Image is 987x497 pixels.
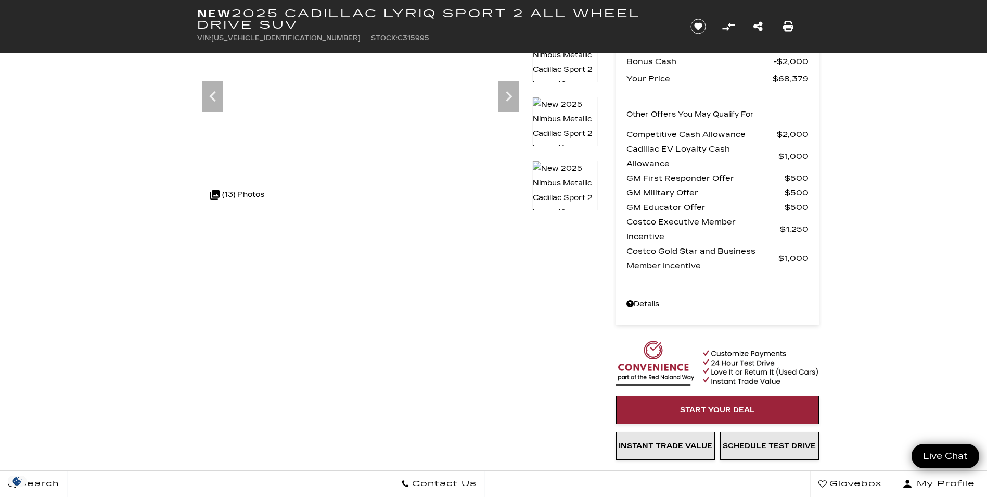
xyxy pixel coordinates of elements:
span: $2,000 [777,127,809,142]
img: Opt-Out Icon [5,476,29,487]
span: Your Price [626,71,773,86]
span: Stock: [371,34,398,42]
button: Save vehicle [687,18,710,35]
span: Cadillac EV Loyalty Cash Allowance [626,142,778,171]
span: VIN: [197,34,211,42]
span: Bonus Cash [626,54,774,69]
span: Live Chat [918,450,973,462]
a: Bonus Cash $2,000 [626,54,809,69]
a: Live Chat [912,444,979,468]
a: Schedule Test Drive [720,432,819,460]
span: Glovebox [827,477,882,491]
span: Competitive Cash Allowance [626,127,777,142]
span: $68,379 [773,71,809,86]
span: $500 [785,171,809,185]
span: $500 [785,200,809,215]
button: Compare Vehicle [721,19,736,34]
div: Next [498,81,519,112]
span: [US_VEHICLE_IDENTIFICATION_NUMBER] [211,34,361,42]
span: GM Military Offer [626,185,785,200]
section: Click to Open Cookie Consent Modal [5,476,29,487]
span: $2,000 [774,54,809,69]
a: Costco Gold Star and Business Member Incentive $1,000 [626,244,809,273]
a: Contact Us [393,471,485,497]
a: GM Military Offer $500 [626,185,809,200]
span: Schedule Test Drive [723,442,816,450]
img: New 2025 Nimbus Metallic Cadillac Sport 2 image 11 [532,97,598,156]
a: Costco Executive Member Incentive $1,250 [626,215,809,244]
span: Costco Executive Member Incentive [626,215,780,244]
a: Competitive Cash Allowance $2,000 [626,127,809,142]
a: Your Price $68,379 [626,71,809,86]
a: Instant Trade Value [616,432,715,460]
div: (13) Photos [205,182,270,207]
span: GM First Responder Offer [626,171,785,185]
span: GM Educator Offer [626,200,785,215]
span: $1,000 [778,149,809,164]
span: Search [16,477,59,491]
span: $1,250 [780,222,809,237]
h1: 2025 Cadillac LYRIQ Sport 2 All Wheel Drive SUV [197,8,673,31]
img: New 2025 Nimbus Metallic Cadillac Sport 2 image 10 [532,33,598,92]
a: Glovebox [810,471,890,497]
div: Previous [202,81,223,112]
span: C315995 [398,34,429,42]
a: Start Your Deal [616,396,819,424]
a: GM First Responder Offer $500 [626,171,809,185]
span: My Profile [913,477,975,491]
button: Open user profile menu [890,471,987,497]
span: Instant Trade Value [619,442,712,450]
a: Details [626,297,809,312]
span: $1,000 [778,251,809,266]
span: $500 [785,185,809,200]
a: Cadillac EV Loyalty Cash Allowance $1,000 [626,142,809,171]
strong: New [197,7,232,20]
span: Contact Us [409,477,477,491]
span: Start Your Deal [680,406,755,414]
img: New 2025 Nimbus Metallic Cadillac Sport 2 image 12 [532,161,598,220]
a: GM Educator Offer $500 [626,200,809,215]
a: Print this New 2025 Cadillac LYRIQ Sport 2 All Wheel Drive SUV [783,19,793,34]
p: Other Offers You May Qualify For [626,107,754,122]
span: Costco Gold Star and Business Member Incentive [626,244,778,273]
a: Share this New 2025 Cadillac LYRIQ Sport 2 All Wheel Drive SUV [753,19,763,34]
